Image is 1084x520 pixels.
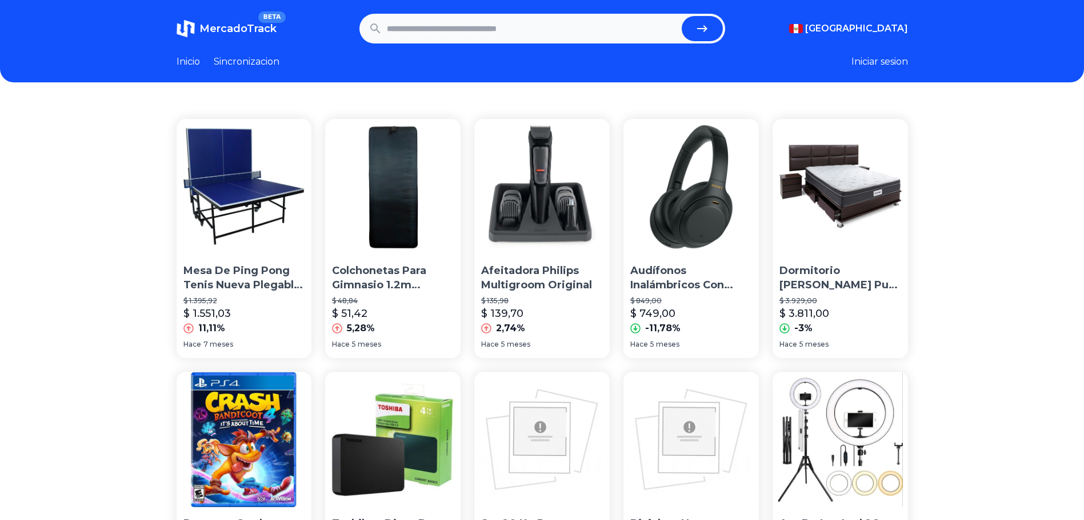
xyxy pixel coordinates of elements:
img: Set 20 Kg Pesas Cromadas Convertible Importadas. [474,372,610,507]
img: Afeitadora Philips Multigroom Original [474,119,610,255]
span: Hace [183,340,201,349]
a: MercadoTrackBETA [177,19,277,38]
img: Mesa De Ping Pong Tenis Nueva Plegable Modelo Americano 15mm [177,119,312,255]
a: Mesa De Ping Pong Tenis Nueva Plegable Modelo Americano 15mmMesa De Ping Pong Tenis Nueva Plegabl... [177,119,312,358]
img: Colchonetas Para Gimnasio 1.2m Abdominales Deporte Ejercicio [325,119,461,255]
img: Preventa Crash Bandicoot 4 It's About Time Playstation 4 [177,372,312,507]
span: Hace [630,340,648,349]
span: Hace [332,340,350,349]
p: Dormitorio [PERSON_NAME] Pure Fresh Queen [779,264,901,292]
span: 7 meses [203,340,233,349]
p: $ 51,42 [332,305,367,321]
p: $ 3.811,00 [779,305,829,321]
p: Colchonetas Para Gimnasio 1.2m Abdominales Deporte Ejercicio [332,264,454,292]
span: Hace [779,340,797,349]
button: Iniciar sesion [851,55,908,69]
p: $ 749,00 [630,305,675,321]
button: [GEOGRAPHIC_DATA] [789,22,908,35]
img: Audífonos Inalámbricos Con Noise Cancelling Wh-1000xm4 [623,119,759,255]
span: Hace [481,340,499,349]
a: Afeitadora Philips Multigroom OriginalAfeitadora Philips Multigroom Original$ 135,98$ 139,702,74%... [474,119,610,358]
img: Aro De Luz Led 26cm + Soporte + Trípode 2 M + Rotula 360º [773,372,908,507]
p: Afeitadora Philips Multigroom Original [481,264,603,292]
p: Audífonos Inalámbricos Con Noise Cancelling Wh-1000xm4 [630,264,752,292]
a: Dormitorio Sofía Pure Fresh QueenDormitorio [PERSON_NAME] Pure Fresh Queen$ 3.929,00$ 3.811,00-3%... [773,119,908,358]
img: Toshiba - Disco Duro Externo Toshiba 4tb Canvio Basics Usb 3 [325,372,461,507]
a: Inicio [177,55,200,69]
p: $ 48,84 [332,296,454,305]
p: $ 139,70 [481,305,523,321]
a: Colchonetas Para Gimnasio 1.2m Abdominales Deporte EjercicioColchonetas Para Gimnasio 1.2m Abdomi... [325,119,461,358]
span: BETA [258,11,285,23]
img: Bicicleta Negra Montañera Aro 26 New - Envios A Todo El Perú [623,372,759,507]
p: 2,74% [496,321,525,335]
span: 5 meses [501,340,530,349]
img: MercadoTrack [177,19,195,38]
p: $ 1.395,92 [183,296,305,305]
img: Peru [789,24,803,33]
p: Mesa De Ping Pong Tenis Nueva Plegable Modelo Americano 15mm [183,264,305,292]
p: $ 1.551,03 [183,305,231,321]
span: 5 meses [650,340,679,349]
span: MercadoTrack [199,22,277,35]
p: $ 3.929,00 [779,296,901,305]
span: 5 meses [352,340,381,349]
p: 5,28% [347,321,375,335]
p: $ 849,00 [630,296,752,305]
a: Sincronizacion [214,55,279,69]
span: [GEOGRAPHIC_DATA] [805,22,908,35]
span: 5 meses [799,340,829,349]
p: $ 135,98 [481,296,603,305]
img: Dormitorio Sofía Pure Fresh Queen [773,119,908,255]
p: 11,11% [198,321,225,335]
p: -11,78% [645,321,681,335]
p: -3% [794,321,813,335]
a: Audífonos Inalámbricos Con Noise Cancelling Wh-1000xm4Audífonos Inalámbricos Con Noise Cancelling... [623,119,759,358]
